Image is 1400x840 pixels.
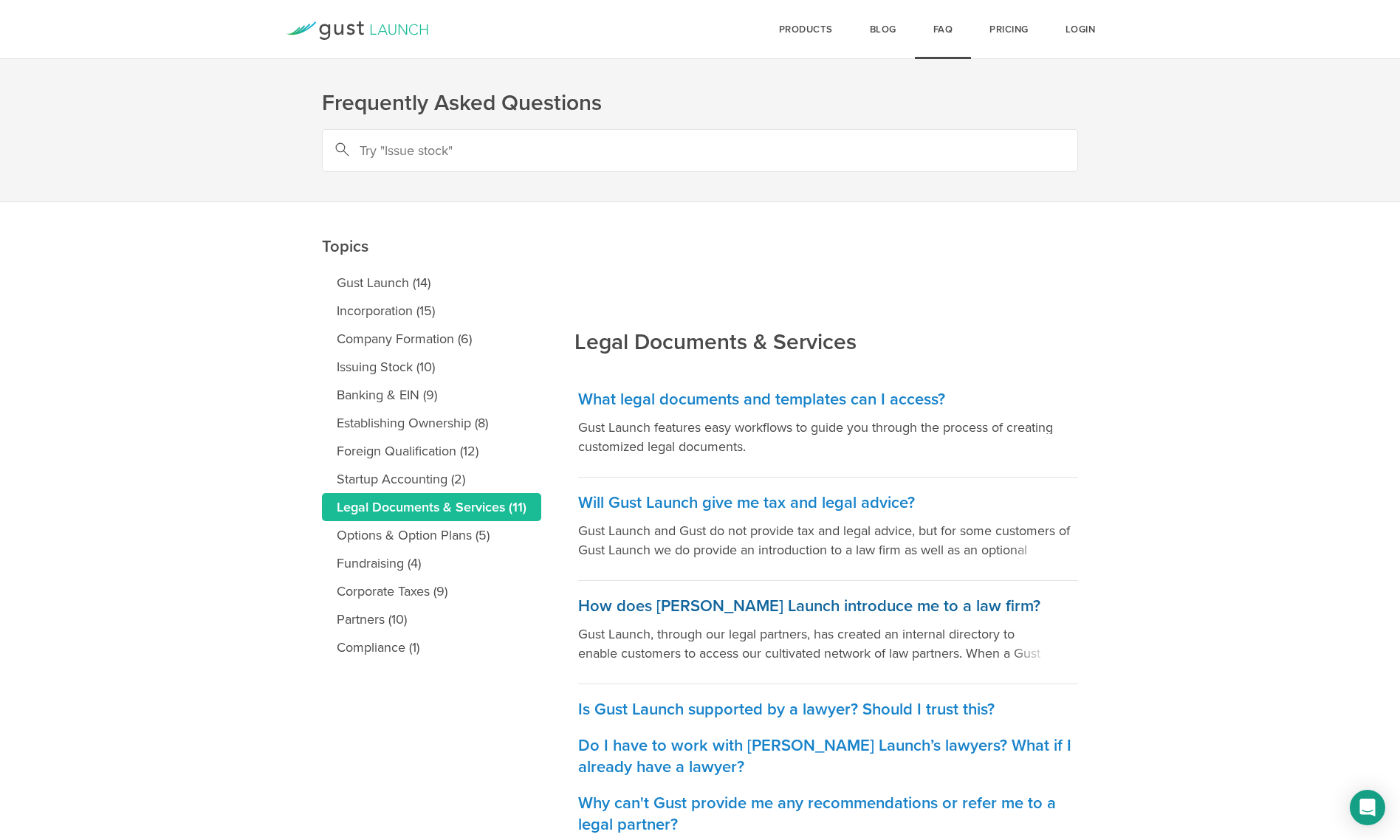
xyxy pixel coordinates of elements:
a: Corporate Taxes (9) [322,577,541,605]
div: Open Intercom Messenger [1350,790,1385,825]
h3: What legal documents and templates can I access? [578,389,1078,410]
h2: Legal Documents & Services [574,228,857,357]
h3: Is Gust Launch supported by a lawyer? Should I trust this? [578,699,1078,720]
a: Foreign Qualification (12) [322,437,541,465]
a: Legal Documents & Services (11) [322,493,541,521]
a: Will Gust Launch give me tax and legal advice? Gust Launch and Gust do not provide tax and legal ... [578,478,1078,581]
a: Establishing Ownership (8) [322,409,541,437]
a: Issuing Stock (10) [322,353,541,381]
a: Company Formation (6) [322,325,541,353]
a: Incorporation (15) [322,297,541,325]
h3: Will Gust Launch give me tax and legal advice? [578,492,1078,514]
p: Gust Launch and Gust do not provide tax and legal advice, but for some customers of Gust Launch w... [578,521,1078,560]
input: Try "Issue stock" [322,129,1078,172]
a: Is Gust Launch supported by a lawyer? Should I trust this? [578,684,1078,720]
a: How does [PERSON_NAME] Launch introduce me to a law firm? Gust Launch, through our legal partners... [578,581,1078,684]
p: Gust Launch, through our legal partners, has created an internal directory to enable customers to... [578,624,1078,663]
a: Partners (10) [322,605,541,633]
a: Options & Option Plans (5) [322,521,541,549]
a: Do I have to work with [PERSON_NAME] Launch’s lawyers? What if I already have a lawyer? [578,720,1078,778]
a: Why can't Gust provide me any recommendations or refer me to a legal partner? [578,778,1078,836]
h2: Topics [322,132,541,261]
h3: Why can't Gust provide me any recommendations or refer me to a legal partner? [578,793,1078,836]
h3: Do I have to work with [PERSON_NAME] Launch’s lawyers? What if I already have a lawyer? [578,735,1078,778]
a: Startup Accounting (2) [322,465,541,493]
a: Compliance (1) [322,633,541,661]
a: Fundraising (4) [322,549,541,577]
a: Banking & EIN (9) [322,381,541,409]
h3: How does [PERSON_NAME] Launch introduce me to a law firm? [578,596,1078,617]
a: Gust Launch (14) [322,269,541,297]
p: Gust Launch features easy workflows to guide you through the process of creating customized legal... [578,418,1078,456]
h1: Frequently Asked Questions [322,89,1078,118]
a: What legal documents and templates can I access? Gust Launch features easy workflows to guide you... [578,374,1078,478]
